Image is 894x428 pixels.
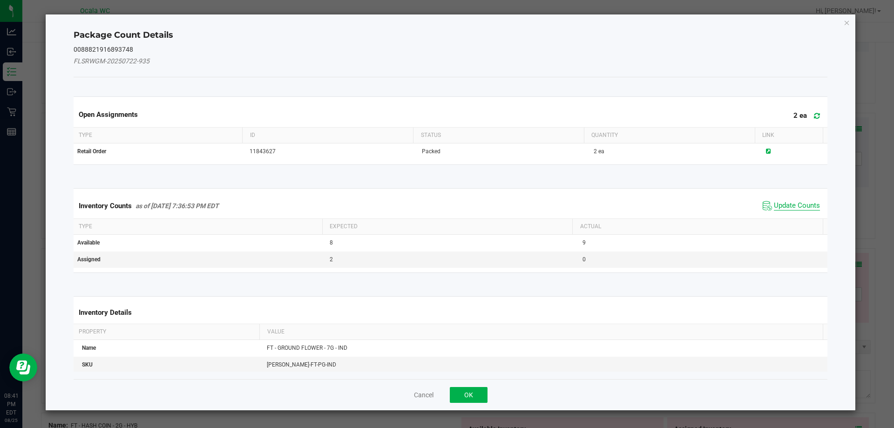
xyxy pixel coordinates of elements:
[250,132,255,138] span: ID
[582,256,586,263] span: 0
[250,148,276,155] span: 11843627
[79,110,138,119] span: Open Assignments
[82,361,93,368] span: SKU
[79,202,132,210] span: Inventory Counts
[9,353,37,381] iframe: Resource center
[582,239,586,246] span: 9
[77,256,101,263] span: Assigned
[79,308,132,317] span: Inventory Details
[594,148,597,155] span: 2
[79,223,92,230] span: Type
[774,201,820,211] span: Update Counts
[421,132,441,138] span: Status
[267,345,347,351] span: FT - GROUND FLOWER - 7G - IND
[77,148,106,155] span: Retail Order
[82,345,96,351] span: Name
[77,239,100,246] span: Available
[330,223,358,230] span: Expected
[79,328,106,335] span: Property
[330,256,333,263] span: 2
[762,132,774,138] span: Link
[330,239,333,246] span: 8
[580,223,601,230] span: Actual
[598,148,604,155] span: ea
[799,112,807,120] span: ea
[74,46,828,53] h5: 0088821916893748
[135,202,219,210] span: as of [DATE] 7:36:53 PM EDT
[414,390,433,400] button: Cancel
[267,361,336,368] span: [PERSON_NAME]-FT-PG-IND
[79,132,92,138] span: Type
[74,29,828,41] h4: Package Count Details
[793,112,798,120] span: 2
[267,328,284,335] span: Value
[422,148,440,155] span: Packed
[844,17,850,28] button: Close
[74,58,828,65] h5: FLSRWGM-20250722-935
[591,132,618,138] span: Quantity
[450,387,488,403] button: OK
